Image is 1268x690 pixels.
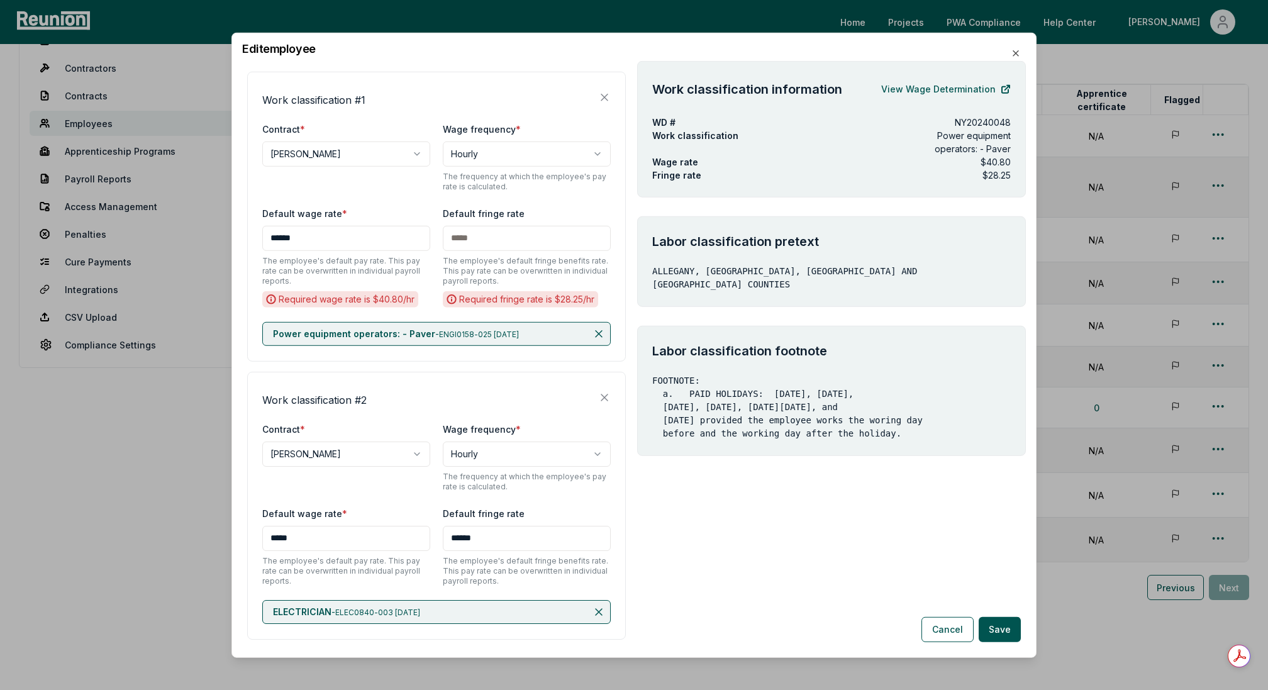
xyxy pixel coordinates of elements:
h4: Work classification # 1 [262,92,365,107]
h4: Work classification information [652,79,842,98]
label: Default fringe rate [443,208,525,218]
div: Required wage rate is $ 40.80 /hr [262,291,418,307]
span: ENGI0158-025 [DATE] [439,329,519,338]
span: ELECTRICIAN [273,606,331,616]
label: Wage frequency [443,123,521,134]
button: Cancel [921,617,974,642]
p: $40.80 [981,155,1011,168]
h4: Labor classification pretext [652,231,1011,250]
h4: Labor classification footnote [652,341,1011,360]
label: Contract [262,123,305,134]
label: Contract [262,423,305,434]
p: The frequency at which the employee's pay rate is calculated. [443,171,611,191]
span: Power equipment operators: - Paver [273,328,435,338]
label: Default wage rate [262,508,347,518]
button: Save [979,617,1021,642]
label: Default fringe rate [443,508,525,518]
p: ALLEGANY, [GEOGRAPHIC_DATA], [GEOGRAPHIC_DATA] AND [GEOGRAPHIC_DATA] COUNTIES [652,264,1011,291]
h2: Edit employee [242,43,1026,54]
div: Required fringe rate is $ 28.25 /hr [443,291,598,307]
h4: Work classification # 2 [262,392,367,407]
a: View Wage Determination [881,76,1011,101]
p: WD # [652,115,676,128]
p: Fringe rate [652,168,701,181]
span: ELEC0840-003 [DATE] [335,607,420,616]
p: Wage rate [652,155,698,168]
p: - [273,605,420,618]
p: The frequency at which the employee's pay rate is calculated. [443,471,611,491]
p: The employee's default pay rate. This pay rate can be overwritten in individual payroll reports. [262,255,430,286]
p: Work classification [652,128,877,142]
label: Wage frequency [443,423,521,434]
p: NY20240048 [955,115,1011,128]
p: - [273,327,519,340]
label: Default wage rate [262,208,347,218]
pre: FOOTNOTE: a. PAID HOLIDAYS: [DATE], [DATE], [DATE], [DATE], [DATE][DATE], and [DATE] provided the... [652,374,1011,440]
p: The employee's default fringe benefits rate. This pay rate can be overwritten in individual payro... [443,555,611,586]
p: Power equipment operators: - Paver [898,128,1011,155]
p: $28.25 [982,168,1011,181]
p: The employee's default pay rate. This pay rate can be overwritten in individual payroll reports. [262,555,430,586]
p: The employee's default fringe benefits rate. This pay rate can be overwritten in individual payro... [443,255,611,286]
